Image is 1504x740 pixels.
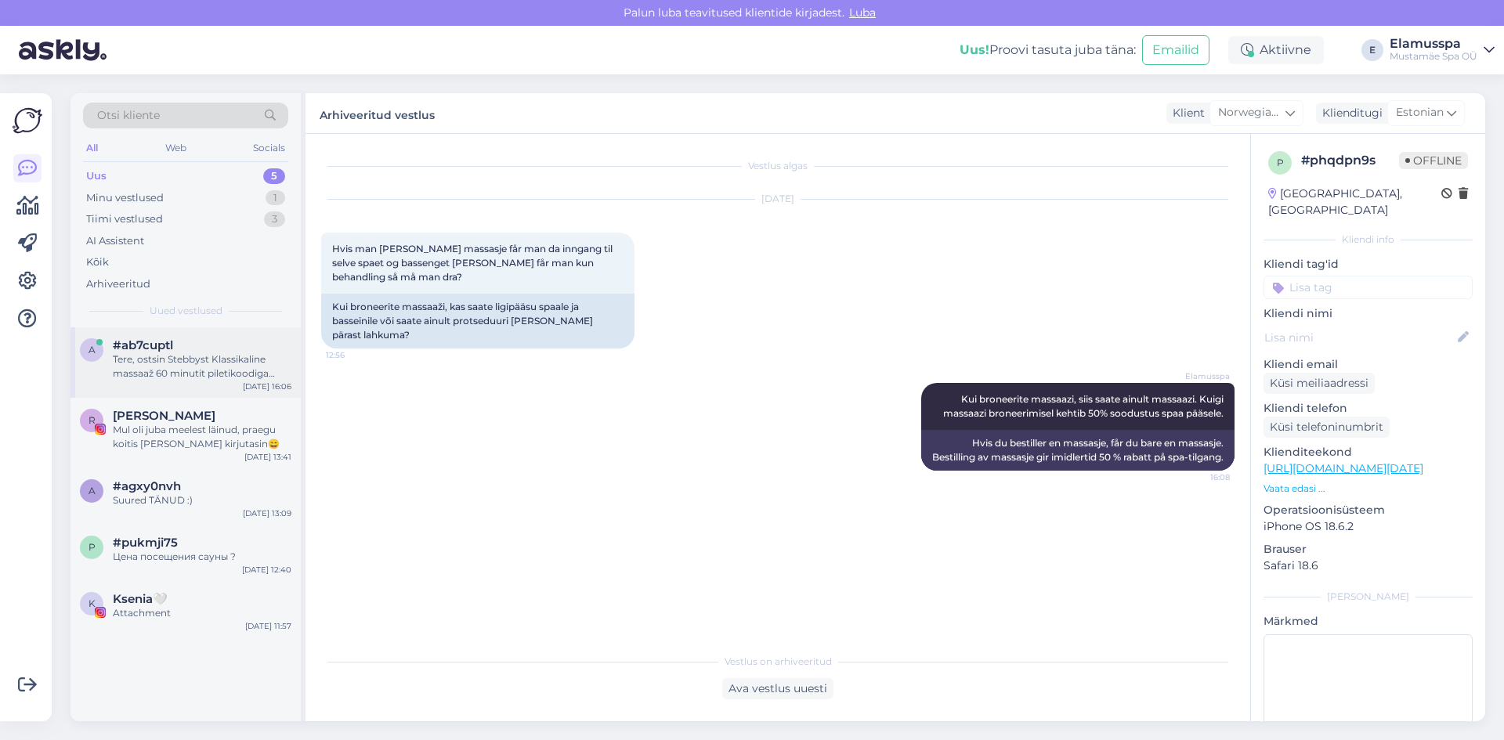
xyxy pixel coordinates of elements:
span: #agxy0nvh [113,479,181,493]
div: 5 [263,168,285,184]
b: Uus! [960,42,989,57]
span: p [1277,157,1284,168]
div: Vestlus algas [321,159,1235,173]
span: RAINER BÕKOV [113,409,215,423]
p: Märkmed [1264,613,1473,630]
p: Vaata edasi ... [1264,482,1473,496]
div: [DATE] 16:06 [243,381,291,392]
div: Цена посещения сауны ? [113,550,291,564]
span: Hvis man [PERSON_NAME] massasje får man da inngang til selve spaet og bassenget [PERSON_NAME] får... [332,243,615,283]
p: Kliendi tag'id [1264,256,1473,273]
span: Elamusspa [1171,370,1230,382]
img: Askly Logo [13,106,42,135]
div: Uus [86,168,107,184]
div: Klienditugi [1316,105,1383,121]
a: ElamusspaMustamäe Spa OÜ [1390,38,1495,63]
input: Lisa tag [1264,276,1473,299]
a: [URL][DOMAIN_NAME][DATE] [1264,461,1423,475]
button: Emailid [1142,35,1209,65]
div: Küsi meiliaadressi [1264,373,1375,394]
span: p [89,541,96,553]
span: Kui broneerite massaazi, siis saate ainult massaazi. Kuigi massaazi broneerimisel kehtib 50% sood... [943,393,1226,419]
div: Minu vestlused [86,190,164,206]
div: Proovi tasuta juba täna: [960,41,1136,60]
div: Mul oli juba meelest läinud, praegu koitis [PERSON_NAME] kirjutasin😄 [113,423,291,451]
div: [DATE] 13:41 [244,451,291,463]
span: #pukmji75 [113,536,178,550]
input: Lisa nimi [1264,329,1455,346]
p: Brauser [1264,541,1473,558]
div: E [1361,39,1383,61]
p: Kliendi telefon [1264,400,1473,417]
p: Klienditeekond [1264,444,1473,460]
span: Luba [844,5,880,20]
div: [DATE] [321,192,1235,206]
div: Tere, ostsin Stebbyst Klassikaline massaaž 60 minutit piletikoodiga SB59EGJMNRSX. Soovin broneeri... [113,352,291,381]
span: 16:08 [1171,471,1230,483]
div: [DATE] 13:09 [243,507,291,519]
div: Kui broneerite massaaži, kas saate ligipääsu spaale ja basseinile või saate ainult protseduuri [P... [321,294,634,348]
div: Klient [1166,105,1205,121]
div: [DATE] 11:57 [245,620,291,632]
span: a [89,485,96,496]
div: Web [162,138,190,158]
div: Ava vestlus uuesti [722,678,833,699]
p: Kliendi email [1264,356,1473,373]
span: Vestlus on arhiveeritud [725,655,832,669]
div: Suured TÄNUD :) [113,493,291,507]
div: # phqdpn9s [1301,151,1399,170]
div: All [83,138,101,158]
span: K [89,597,96,609]
div: Hvis du bestiller en massasje, får du bare en massasje. Bestilling av massasje gir imidlertid 50 ... [921,430,1235,471]
div: Mustamäe Spa OÜ [1390,50,1477,63]
span: Norwegian Bokmål [1218,104,1282,121]
div: Aktiivne [1228,36,1324,64]
span: #ab7cuptl [113,338,173,352]
div: Küsi telefoninumbrit [1264,417,1390,438]
div: AI Assistent [86,233,144,249]
span: Uued vestlused [150,304,222,318]
div: Tiimi vestlused [86,211,163,227]
div: [DATE] 12:40 [242,564,291,576]
div: 3 [264,211,285,227]
p: Operatsioonisüsteem [1264,502,1473,518]
div: [GEOGRAPHIC_DATA], [GEOGRAPHIC_DATA] [1268,186,1441,218]
p: Safari 18.6 [1264,558,1473,574]
span: Ksenia🤍 [113,592,168,606]
div: Attachment [113,606,291,620]
div: Kliendi info [1264,233,1473,247]
span: Estonian [1396,104,1444,121]
span: a [89,344,96,356]
p: iPhone OS 18.6.2 [1264,518,1473,535]
span: 12:56 [326,349,385,361]
span: Otsi kliente [97,107,160,124]
div: 1 [266,190,285,206]
div: [PERSON_NAME] [1264,590,1473,604]
label: Arhiveeritud vestlus [320,103,435,124]
div: Arhiveeritud [86,276,150,292]
div: Elamusspa [1390,38,1477,50]
p: Kliendi nimi [1264,305,1473,322]
div: Socials [250,138,288,158]
span: Offline [1399,152,1468,169]
div: Kõik [86,254,109,270]
span: R [89,414,96,426]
